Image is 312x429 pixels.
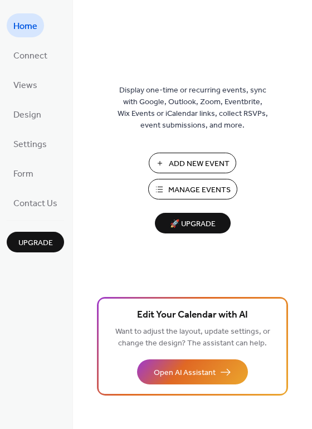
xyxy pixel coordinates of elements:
[148,179,237,199] button: Manage Events
[7,131,53,155] a: Settings
[169,158,230,170] span: Add New Event
[13,195,57,212] span: Contact Us
[7,191,64,214] a: Contact Us
[7,232,64,252] button: Upgrade
[13,136,47,153] span: Settings
[137,359,248,384] button: Open AI Assistant
[155,213,231,233] button: 🚀 Upgrade
[7,43,54,67] a: Connect
[18,237,53,249] span: Upgrade
[7,72,44,96] a: Views
[7,13,44,37] a: Home
[13,18,37,35] span: Home
[118,85,268,131] span: Display one-time or recurring events, sync with Google, Outlook, Zoom, Eventbrite, Wix Events or ...
[154,367,216,379] span: Open AI Assistant
[115,324,270,351] span: Want to adjust the layout, update settings, or change the design? The assistant can help.
[7,102,48,126] a: Design
[7,161,40,185] a: Form
[149,153,236,173] button: Add New Event
[137,308,248,323] span: Edit Your Calendar with AI
[13,106,41,124] span: Design
[168,184,231,196] span: Manage Events
[13,77,37,94] span: Views
[162,217,224,232] span: 🚀 Upgrade
[13,165,33,183] span: Form
[13,47,47,65] span: Connect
